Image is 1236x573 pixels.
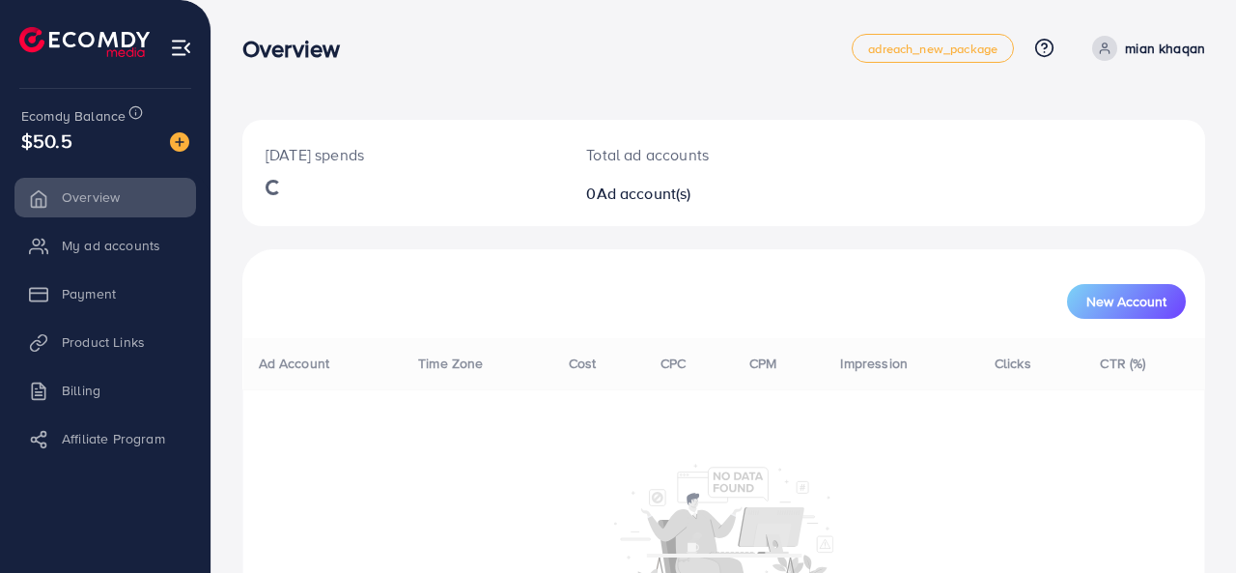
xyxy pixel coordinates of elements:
[21,127,72,155] span: $50.5
[1086,295,1166,308] span: New Account
[586,143,780,166] p: Total ad accounts
[586,185,780,203] h2: 0
[1125,37,1205,60] p: mian khaqan
[1084,36,1205,61] a: mian khaqan
[597,183,691,204] span: Ad account(s)
[868,43,997,55] span: adreach_new_package
[1067,284,1186,319] button: New Account
[19,27,150,57] img: logo
[852,34,1014,63] a: adreach_new_package
[21,106,126,126] span: Ecomdy Balance
[170,132,189,152] img: image
[266,143,540,166] p: [DATE] spends
[170,37,192,59] img: menu
[242,35,355,63] h3: Overview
